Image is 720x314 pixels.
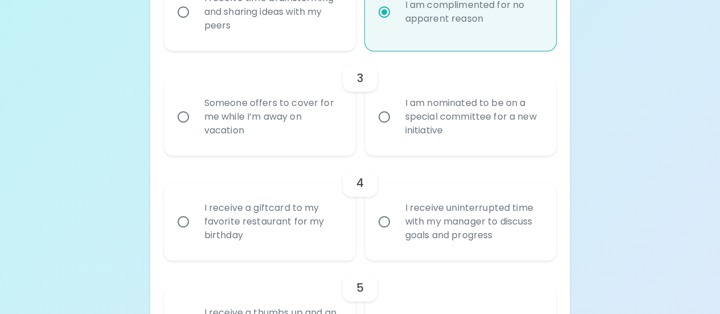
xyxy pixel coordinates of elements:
[356,69,363,87] h6: 3
[396,187,550,256] div: I receive uninterrupted time with my manager to discuss goals and progress
[396,83,550,151] div: I am nominated to be on a special committee for a new initiative
[164,51,557,156] div: choice-group-check
[356,174,364,192] h6: 4
[164,156,557,260] div: choice-group-check
[356,279,364,297] h6: 5
[195,187,349,256] div: I receive a giftcard to my favorite restaurant for my birthday
[195,83,349,151] div: Someone offers to cover for me while I’m away on vacation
